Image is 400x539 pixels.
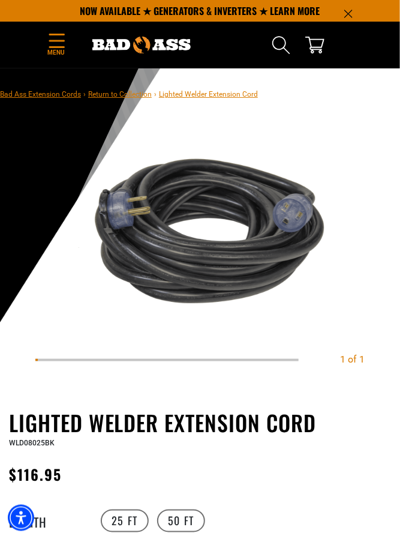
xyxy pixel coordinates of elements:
[8,505,34,531] div: Accessibility Menu
[83,90,86,98] span: ›
[9,410,391,435] h1: Lighted Welder Extension Cord
[157,510,205,532] label: 50 FT
[101,510,149,532] label: 25 FT
[340,352,365,367] div: 1 of 1
[92,37,191,53] img: Bad Ass Extension Cords
[9,464,62,486] span: $116.95
[88,90,152,98] a: Return to Collection
[35,121,365,341] img: black
[154,90,157,98] span: ›
[47,31,65,59] summary: Menu
[272,35,291,55] summary: Search
[159,90,258,98] span: Lighted Welder Extension Cord
[47,48,65,57] span: Menu
[305,35,324,55] a: cart
[9,439,55,447] span: WLD08025BK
